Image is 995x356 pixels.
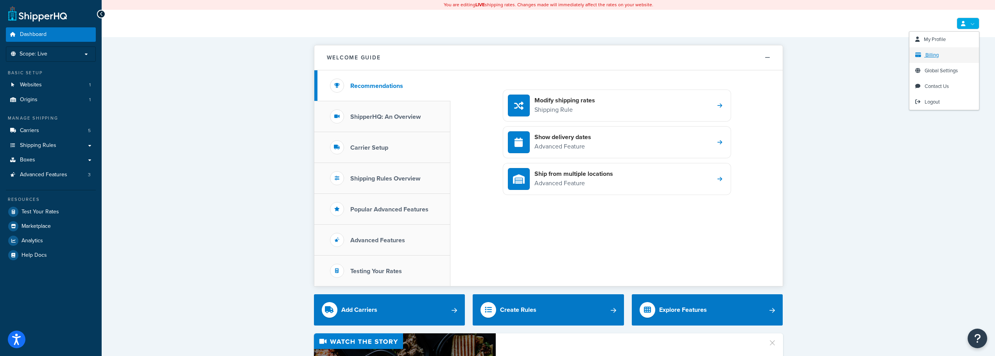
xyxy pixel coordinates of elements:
[327,55,381,61] h2: Welcome Guide
[534,105,595,115] p: Shipping Rule
[968,329,987,348] button: Open Resource Center
[6,27,96,42] a: Dashboard
[20,31,47,38] span: Dashboard
[909,47,979,63] a: Billing
[534,170,613,178] h4: Ship from multiple locations
[534,178,613,188] p: Advanced Feature
[20,172,67,178] span: Advanced Features
[6,234,96,248] a: Analytics
[89,97,91,103] span: 1
[88,127,91,134] span: 5
[314,45,783,70] button: Welcome Guide
[6,123,96,138] li: Carriers
[350,175,420,182] h3: Shipping Rules Overview
[6,248,96,262] a: Help Docs
[6,196,96,203] div: Resources
[534,141,591,152] p: Advanced Feature
[6,78,96,92] a: Websites1
[89,82,91,88] span: 1
[909,79,979,94] a: Contact Us
[350,144,388,151] h3: Carrier Setup
[6,115,96,122] div: Manage Shipping
[350,82,403,89] h3: Recommendations
[6,168,96,182] li: Advanced Features
[909,32,979,47] a: My Profile
[22,238,43,244] span: Analytics
[350,237,405,244] h3: Advanced Features
[500,304,536,315] div: Create Rules
[6,138,96,153] a: Shipping Rules
[924,36,946,43] span: My Profile
[20,157,35,163] span: Boxes
[909,63,979,79] a: Global Settings
[22,223,51,230] span: Marketplace
[341,304,377,315] div: Add Carriers
[6,219,96,233] a: Marketplace
[350,268,402,275] h3: Testing Your Rates
[475,1,485,8] b: LIVE
[88,172,91,178] span: 3
[314,294,465,326] a: Add Carriers
[20,97,38,103] span: Origins
[6,93,96,107] a: Origins1
[925,51,939,59] span: Billing
[22,252,47,259] span: Help Docs
[659,304,707,315] div: Explore Features
[6,205,96,219] a: Test Your Rates
[909,94,979,110] a: Logout
[6,93,96,107] li: Origins
[925,98,940,106] span: Logout
[20,142,56,149] span: Shipping Rules
[6,153,96,167] a: Boxes
[6,70,96,76] div: Basic Setup
[534,133,591,141] h4: Show delivery dates
[22,209,59,215] span: Test Your Rates
[20,127,39,134] span: Carriers
[925,82,949,90] span: Contact Us
[534,96,595,105] h4: Modify shipping rates
[350,113,421,120] h3: ShipperHQ: An Overview
[6,168,96,182] a: Advanced Features3
[350,206,428,213] h3: Popular Advanced Features
[473,294,624,326] a: Create Rules
[925,67,958,74] span: Global Settings
[632,294,783,326] a: Explore Features
[20,51,47,57] span: Scope: Live
[6,78,96,92] li: Websites
[20,82,42,88] span: Websites
[6,123,96,138] a: Carriers5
